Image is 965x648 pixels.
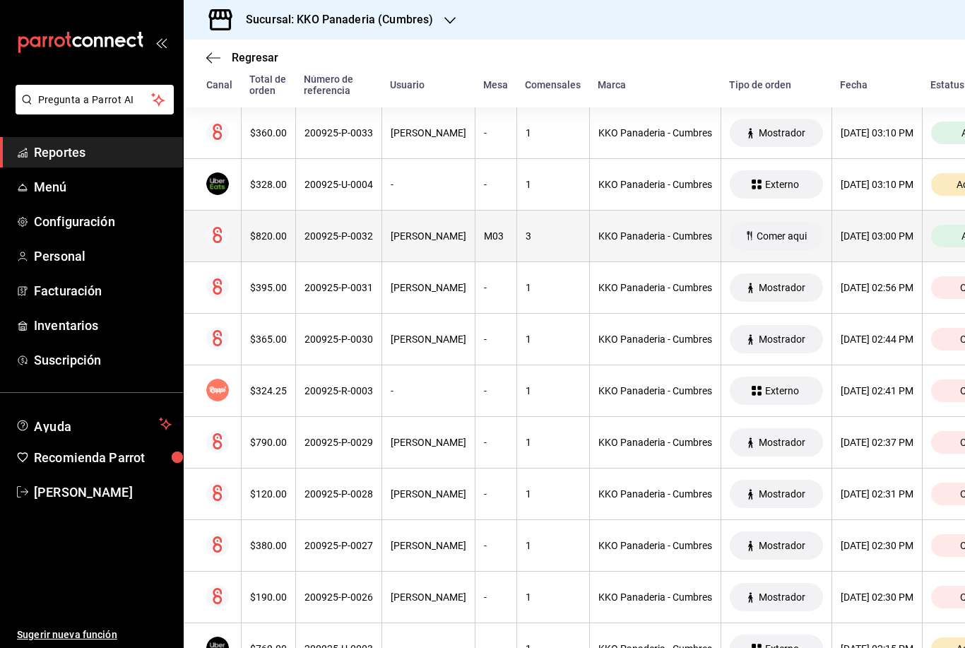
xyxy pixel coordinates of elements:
[753,127,811,139] span: Mostrador
[34,143,172,162] span: Reportes
[391,127,466,139] div: [PERSON_NAME]
[34,177,172,196] span: Menú
[34,448,172,467] span: Recomienda Parrot
[304,385,373,396] div: 200925-R-0003
[484,282,508,293] div: -
[17,628,172,642] span: Sugerir nueva función
[390,79,466,90] div: Usuario
[484,385,508,396] div: -
[391,230,466,242] div: [PERSON_NAME]
[304,179,373,190] div: 200925-U-0004
[841,540,913,551] div: [DATE] 02:30 PM
[391,179,466,190] div: -
[34,483,172,502] span: [PERSON_NAME]
[250,591,287,603] div: $190.00
[753,540,811,551] span: Mostrador
[841,385,913,396] div: [DATE] 02:41 PM
[841,437,913,448] div: [DATE] 02:37 PM
[598,79,712,90] div: Marca
[598,334,712,345] div: KKO Panaderia - Cumbres
[598,437,712,448] div: KKO Panaderia - Cumbres
[484,540,508,551] div: -
[751,230,812,242] span: Comer aqui
[250,437,287,448] div: $790.00
[304,282,373,293] div: 200925-P-0031
[484,334,508,345] div: -
[753,488,811,500] span: Mostrador
[155,37,167,48] button: open_drawer_menu
[841,488,913,500] div: [DATE] 02:31 PM
[304,334,373,345] div: 200925-P-0030
[304,488,373,500] div: 200925-P-0028
[391,385,466,396] div: -
[598,282,712,293] div: KKO Panaderia - Cumbres
[304,127,373,139] div: 200925-P-0033
[841,179,913,190] div: [DATE] 03:10 PM
[34,350,172,370] span: Suscripción
[841,334,913,345] div: [DATE] 02:44 PM
[729,79,823,90] div: Tipo de orden
[526,127,581,139] div: 1
[526,334,581,345] div: 1
[598,179,712,190] div: KKO Panaderia - Cumbres
[232,51,278,64] span: Regresar
[304,437,373,448] div: 200925-P-0029
[753,437,811,448] span: Mostrador
[759,179,805,190] span: Externo
[250,334,287,345] div: $365.00
[484,127,508,139] div: -
[34,281,172,300] span: Facturación
[753,591,811,603] span: Mostrador
[753,334,811,345] span: Mostrador
[391,488,466,500] div: [PERSON_NAME]
[759,385,805,396] span: Externo
[484,437,508,448] div: -
[841,127,913,139] div: [DATE] 03:10 PM
[598,591,712,603] div: KKO Panaderia - Cumbres
[250,230,287,242] div: $820.00
[526,179,581,190] div: 1
[250,179,287,190] div: $328.00
[391,282,466,293] div: [PERSON_NAME]
[38,93,152,107] span: Pregunta a Parrot AI
[304,230,373,242] div: 200925-P-0032
[34,212,172,231] span: Configuración
[250,282,287,293] div: $395.00
[250,385,287,396] div: $324.25
[841,282,913,293] div: [DATE] 02:56 PM
[484,488,508,500] div: -
[598,540,712,551] div: KKO Panaderia - Cumbres
[526,230,581,242] div: 3
[753,282,811,293] span: Mostrador
[206,79,232,90] div: Canal
[525,79,581,90] div: Comensales
[484,230,508,242] div: M03
[526,488,581,500] div: 1
[526,591,581,603] div: 1
[16,85,174,114] button: Pregunta a Parrot AI
[34,247,172,266] span: Personal
[250,540,287,551] div: $380.00
[484,591,508,603] div: -
[483,79,508,90] div: Mesa
[206,51,278,64] button: Regresar
[526,282,581,293] div: 1
[598,230,712,242] div: KKO Panaderia - Cumbres
[840,79,913,90] div: Fecha
[304,73,373,96] div: Número de referencia
[391,591,466,603] div: [PERSON_NAME]
[841,591,913,603] div: [DATE] 02:30 PM
[391,437,466,448] div: [PERSON_NAME]
[304,591,373,603] div: 200925-P-0026
[598,385,712,396] div: KKO Panaderia - Cumbres
[526,437,581,448] div: 1
[484,179,508,190] div: -
[598,127,712,139] div: KKO Panaderia - Cumbres
[841,230,913,242] div: [DATE] 03:00 PM
[250,127,287,139] div: $360.00
[598,488,712,500] div: KKO Panaderia - Cumbres
[526,385,581,396] div: 1
[304,540,373,551] div: 200925-P-0027
[391,334,466,345] div: [PERSON_NAME]
[526,540,581,551] div: 1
